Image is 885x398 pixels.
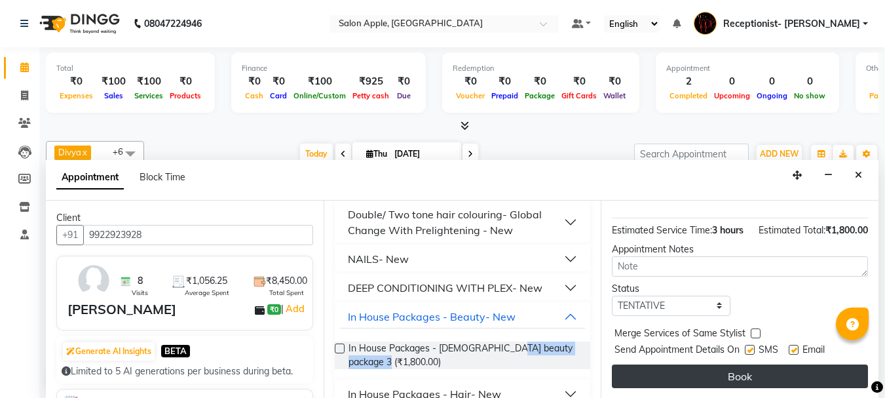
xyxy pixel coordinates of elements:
div: ₹0 [600,74,629,89]
span: Block Time [140,171,185,183]
span: Products [166,91,204,100]
span: Gift Cards [558,91,600,100]
span: Receptionist- [PERSON_NAME] [723,17,860,31]
span: Services [131,91,166,100]
div: ₹100 [131,74,166,89]
img: avatar [75,262,113,300]
div: ₹0 [267,74,290,89]
button: DEEP CONDITIONING WITH PLEX- New [340,276,586,300]
span: No show [791,91,829,100]
div: ₹925 [349,74,392,89]
div: ₹0 [488,74,521,89]
div: ₹0 [166,74,204,89]
div: Client [56,211,313,225]
button: Double/ Two tone hair colouring- Global Change With Prelightening - New [340,203,586,242]
span: Send Appointment Details On [614,343,740,359]
span: Visits [132,288,148,298]
div: Limited to 5 AI generations per business during beta. [62,365,308,378]
div: ₹100 [290,74,349,89]
div: ₹100 [96,74,131,89]
span: Email [802,343,825,359]
span: 8 [138,274,143,288]
button: Book [612,365,868,388]
div: 2 [666,74,711,89]
div: ₹0 [56,74,96,89]
span: Estimated Total: [759,224,825,236]
div: Total [56,63,204,74]
div: Redemption [453,63,629,74]
span: ₹8,450.00 [266,274,307,288]
b: 08047224946 [144,5,202,42]
span: Voucher [453,91,488,100]
span: Upcoming [711,91,753,100]
button: NAILS- New [340,247,586,271]
div: DEEP CONDITIONING WITH PLEX- New [348,280,542,296]
div: 0 [791,74,829,89]
button: Close [849,165,868,186]
span: Thu [363,149,390,159]
button: In House Packages - Beauty- New [340,305,586,328]
span: Package [521,91,558,100]
div: Status [612,282,730,296]
button: +91 [56,225,84,245]
div: 0 [711,74,753,89]
span: Merge Services of Same Stylist [614,327,745,343]
div: [PERSON_NAME] [67,300,176,319]
div: NAILS- New [348,251,409,267]
span: Card [267,91,290,100]
span: Divya [58,147,81,157]
span: Estimated Service Time: [612,224,712,236]
div: ₹0 [521,74,558,89]
span: Appointment [56,166,124,189]
div: Appointment Notes [612,243,868,256]
input: 2025-09-04 [390,144,456,164]
div: ₹0 [453,74,488,89]
button: ADD NEW [757,145,802,163]
span: Petty cash [349,91,392,100]
div: Finance [242,63,415,74]
span: Cash [242,91,267,100]
span: SMS [759,343,778,359]
div: In House Packages - Beauty- New [348,309,516,325]
div: 0 [753,74,791,89]
span: In House Packages - [DEMOGRAPHIC_DATA] beauty package 3 (₹1,800.00) [348,342,580,369]
a: x [81,147,87,157]
span: ₹0 [267,304,281,315]
div: Double/ Two tone hair colouring- Global Change With Prelightening - New [348,207,565,238]
span: 3 hours [712,224,744,236]
span: Wallet [600,91,629,100]
span: Average Spent [185,288,229,298]
div: ₹0 [392,74,415,89]
div: Appointment [666,63,829,74]
input: Search by Name/Mobile/Email/Code [83,225,313,245]
span: ADD NEW [760,149,799,159]
span: | [281,301,307,317]
a: Add [284,301,307,317]
span: Due [394,91,414,100]
span: BETA [161,345,190,357]
span: Today [300,144,333,164]
span: Expenses [56,91,96,100]
div: ₹0 [558,74,600,89]
input: Search Appointment [634,144,749,164]
div: ₹0 [242,74,267,89]
span: +6 [113,146,133,157]
span: Total Spent [269,288,304,298]
span: Sales [101,91,126,100]
span: Prepaid [488,91,521,100]
span: Ongoing [753,91,791,100]
img: logo [33,5,123,42]
span: Completed [666,91,711,100]
img: Receptionist- Sayali [694,12,717,35]
span: ₹1,800.00 [825,224,868,236]
span: ₹1,056.25 [186,274,227,288]
button: Generate AI Insights [63,342,155,361]
span: Online/Custom [290,91,349,100]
